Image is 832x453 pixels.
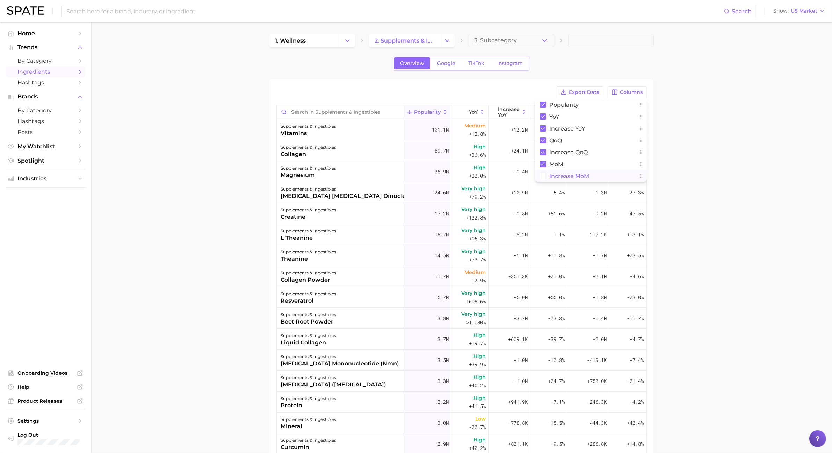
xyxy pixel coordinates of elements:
div: supplements & ingestibles [281,122,337,131]
span: +24.1m [511,147,528,155]
span: -419.1k [587,356,607,364]
span: -15.5% [548,419,565,427]
div: protein [281,401,337,410]
span: +79.2% [469,193,486,201]
button: supplements & ingestiblescollagen powder11.7mMedium-2.9%-351.3k+21.0%+2.1m-4.6% [277,266,646,287]
span: 3.8m [437,314,449,322]
span: -10.8% [548,356,565,364]
div: supplements & ingestibles [281,436,337,445]
span: Very high [461,289,486,297]
div: nicotinamide mononucleotide (nmn) [277,350,404,371]
span: +1.0m [514,377,528,385]
span: 2.9m [437,440,449,448]
span: Medium [464,268,486,276]
span: -4.6% [630,272,644,281]
span: +4.7% [630,335,644,343]
span: Posts [17,129,73,135]
a: Settings [6,416,85,426]
div: resveratrol [281,297,337,305]
div: nicotinamide adenine dinucleotide (nad) [277,182,404,203]
span: -2.0m [593,335,607,343]
span: 1. wellness [275,37,306,44]
span: +9.4m [514,168,528,176]
a: Ingredients [6,66,85,77]
span: Export Data [569,89,600,95]
a: by Category [6,105,85,116]
span: 3.2m [437,398,449,406]
a: Google [431,57,461,69]
span: +95.3% [469,235,486,243]
span: Overview [400,60,424,66]
span: Medium [464,121,486,130]
a: Hashtags [6,77,85,88]
span: 3.0m [437,419,449,427]
span: -11.7% [627,314,644,322]
span: Very high [461,205,486,214]
span: -778.8k [508,419,528,427]
span: 11.7m [435,272,449,281]
span: 3.3m [437,377,449,385]
div: supplements & ingestibles [281,269,337,277]
button: supplements & ingestiblesbeet root powder3.8mVery high>1,000%+3.7m-73.3%-5.4m-11.7% [277,308,646,329]
div: supplements & ingestibles [281,143,337,151]
span: +14.8% [627,440,644,448]
div: mineral [281,422,337,431]
input: Search here for a brand, industry, or ingredient [66,5,724,17]
button: Popularity [404,105,451,119]
span: -73.3% [548,314,565,322]
span: -21.4% [627,377,644,385]
span: 3. Subcategory [475,37,517,44]
div: supplements & ingestibles [281,373,386,382]
span: +11.8% [548,251,565,260]
span: +9.2m [593,209,607,218]
a: Log out. Currently logged in with e-mail unhokang@lghnh.com. [6,430,85,448]
a: Help [6,382,85,392]
span: 3.5m [437,356,449,364]
div: collagen [281,150,337,158]
span: Spotlight [17,157,73,164]
span: High [473,142,486,151]
span: -23.0% [627,293,644,302]
span: +5.0m [514,293,528,302]
span: High [473,373,486,381]
span: +10.9m [511,188,528,197]
button: Brands [6,91,85,102]
div: Columns [535,99,647,182]
span: +2.1m [593,272,607,281]
span: +42.4% [627,419,644,427]
span: +12.2m [511,126,528,134]
span: Onboarding Videos [17,370,73,376]
button: Export Data [557,86,603,98]
div: supplements & ingestibles [281,332,337,340]
span: +55.0% [548,293,565,302]
div: supplements & ingestibles [281,185,439,193]
span: +1.7m [593,251,607,260]
span: MoM [550,161,564,167]
button: supplements & ingestiblescreatine17.2mVery high+132.8%+9.8m+61.6%+9.2m-47.5% [277,203,646,224]
span: Hashtags [17,118,73,125]
a: TikTok [462,57,490,69]
div: supplements & ingestibles [281,394,337,403]
span: Columns [620,89,643,95]
a: Onboarding Videos [6,368,85,378]
span: 3.7m [437,335,449,343]
span: QoQ [550,138,562,143]
span: YoY [550,114,559,120]
div: supplements & ingestibles [281,290,337,298]
span: Settings [17,418,73,424]
span: Home [17,30,73,37]
span: +24.7% [548,377,565,385]
span: >1,000% [466,319,486,326]
span: 101.1m [432,126,449,134]
span: Increase QoQ [550,149,588,155]
span: -7.1% [551,398,565,406]
span: Instagram [497,60,523,66]
button: supplements & ingestibles[MEDICAL_DATA] mononucleotide (nmn)3.5mHigh+39.9%+1.0m-10.8%-419.1k+7.4% [277,350,646,371]
span: +23.5% [627,251,644,260]
a: Overview [394,57,430,69]
button: ShowUS Market [772,7,827,16]
span: Google [437,60,455,66]
span: Increase YoY [498,106,520,118]
span: 89.7m [435,147,449,155]
span: My Watchlist [17,143,73,150]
